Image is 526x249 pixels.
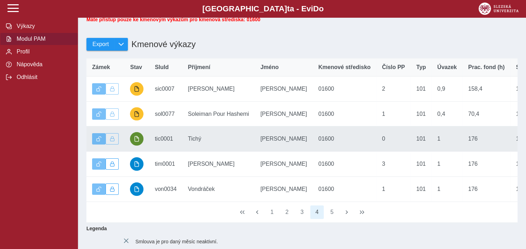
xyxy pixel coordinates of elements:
[92,64,110,70] span: Zámek
[182,152,255,177] td: [PERSON_NAME]
[130,157,143,171] button: schváleno
[437,64,457,70] span: Úvazek
[130,107,143,121] button: probíhají úpravy
[431,152,462,177] td: 1
[255,126,313,152] td: [PERSON_NAME]
[382,64,405,70] span: Číslo PP
[310,205,324,219] button: 4
[431,176,462,202] td: 1
[135,238,218,244] span: Smlouva je pro daný měsíc neaktivní.
[128,36,196,53] h1: Kmenové výkazy
[106,133,119,145] button: Uzamknout lze pouze výkaz, který je podepsán a schválen.
[313,152,377,177] td: 01600
[84,223,515,234] b: Legenda
[149,176,182,202] td: von0034
[319,4,324,13] span: o
[431,126,462,152] td: 1
[92,133,106,145] button: Výkaz je odemčen.
[463,176,510,202] td: 176
[149,126,182,152] td: tic0001
[92,108,106,120] button: Výkaz je odemčen.
[86,38,114,51] button: Export
[431,77,462,102] td: 0,9
[479,2,519,15] img: logo_web_su.png
[313,126,377,152] td: 01600
[411,126,431,152] td: 101
[92,158,106,170] button: Výkaz je odemčen.
[313,4,319,13] span: D
[15,61,72,68] span: Nápověda
[265,205,279,219] button: 1
[313,77,377,102] td: 01600
[182,101,255,126] td: Soleiman Pour Hashemi
[318,64,371,70] span: Kmenové středisko
[149,152,182,177] td: tim0001
[295,205,309,219] button: 3
[182,126,255,152] td: Tichý
[411,176,431,202] td: 101
[255,101,313,126] td: [PERSON_NAME]
[130,132,143,146] button: podepsáno
[106,108,119,120] button: Uzamknout lze pouze výkaz, který je podepsán a schválen.
[260,64,279,70] span: Jméno
[130,182,143,196] button: schváleno
[21,4,505,13] b: [GEOGRAPHIC_DATA] a - Evi
[411,101,431,126] td: 101
[130,64,142,70] span: Stav
[255,77,313,102] td: [PERSON_NAME]
[149,77,182,102] td: sic0007
[155,64,169,70] span: SluId
[313,176,377,202] td: 01600
[92,41,109,47] span: Export
[86,17,260,22] span: Máte přístup pouze ke kmenovým výkazům pro kmenová střediska: 01600
[376,77,411,102] td: 2
[255,176,313,202] td: [PERSON_NAME]
[376,176,411,202] td: 1
[182,176,255,202] td: Vondráček
[411,77,431,102] td: 101
[280,205,294,219] button: 2
[376,101,411,126] td: 1
[182,77,255,102] td: [PERSON_NAME]
[149,101,182,126] td: sol0077
[92,83,106,95] button: Výkaz je odemčen.
[106,183,119,195] button: Uzamknout
[411,152,431,177] td: 101
[130,82,143,96] button: probíhají úpravy
[188,64,210,70] span: Příjmení
[463,77,510,102] td: 158,4
[468,64,505,70] span: Prac. fond (h)
[15,23,72,29] span: Výkazy
[106,83,119,95] button: Uzamknout lze pouze výkaz, který je podepsán a schválen.
[416,64,426,70] span: Typ
[15,36,72,42] span: Modul PAM
[376,152,411,177] td: 3
[15,74,72,80] span: Odhlásit
[463,152,510,177] td: 176
[106,158,119,170] button: Uzamknout
[463,101,510,126] td: 70,4
[287,4,289,13] span: t
[376,126,411,152] td: 0
[15,49,72,55] span: Profil
[92,183,106,195] button: Výkaz je odemčen.
[431,101,462,126] td: 0,4
[463,126,510,152] td: 176
[325,205,339,219] button: 5
[255,152,313,177] td: [PERSON_NAME]
[313,101,377,126] td: 01600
